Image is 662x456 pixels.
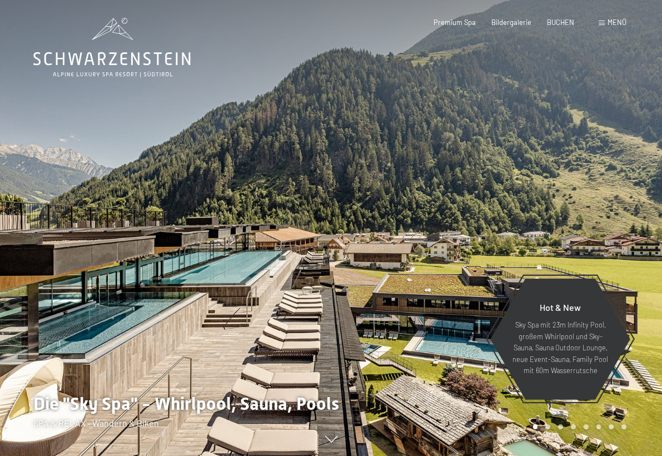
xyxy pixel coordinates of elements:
span: Hot & New [540,302,581,313]
a: Bildergalerie [491,18,531,27]
p: Sky Spa mit 23m Infinity Pool, großem Whirlpool und Sky-Sauna, Sauna Outdoor Lounge, neue Event-S... [512,319,609,376]
a: Premium Spa [434,18,476,27]
a: Hot & New Sky Spa mit 23m Infinity Pool, großem Whirlpool und Sky-Sauna, Sauna Outdoor Lounge, ne... [490,278,631,400]
div: Carousel Pagination [529,424,626,429]
div: Carousel Page 8 [621,424,626,429]
div: Carousel Page 1 (Current Slide) [533,424,538,429]
div: Carousel Page 2 [545,424,550,429]
div: Carousel Page 5 [584,424,589,429]
div: Carousel Page 4 [571,424,576,429]
div: Carousel Page 7 [609,424,614,429]
a: BUCHEN [547,18,574,27]
span: Menü [608,18,626,27]
div: Carousel Page 3 [558,424,563,429]
div: Carousel Page 6 [596,424,601,429]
